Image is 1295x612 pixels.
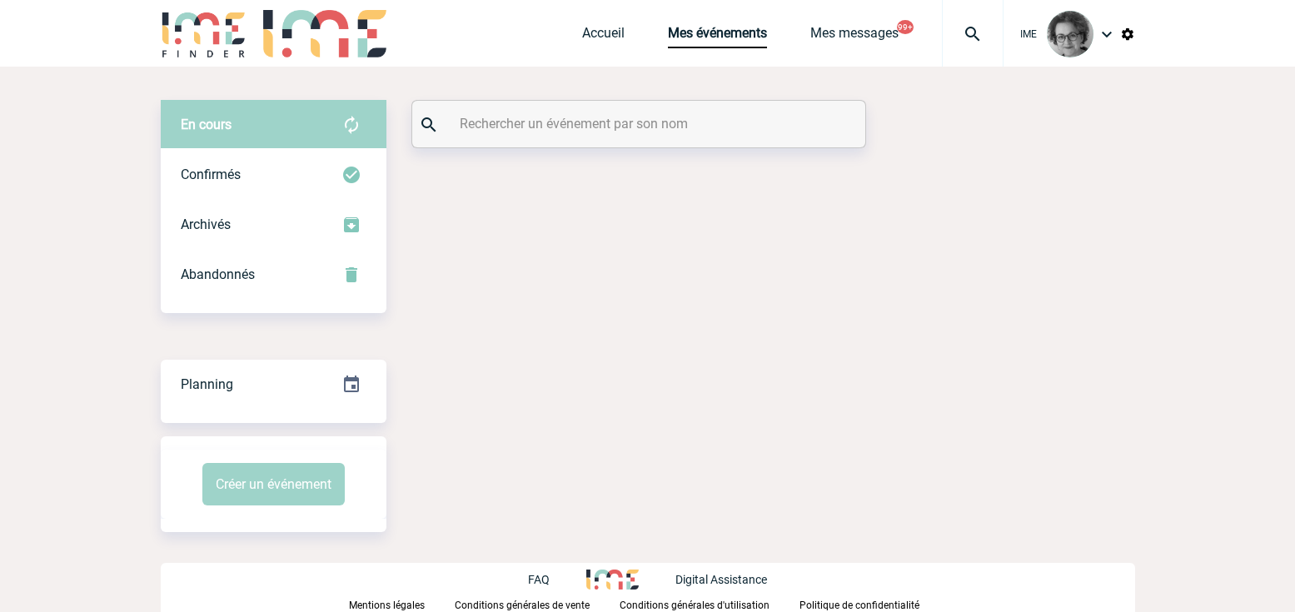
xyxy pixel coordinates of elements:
[161,200,386,250] div: Retrouvez ici tous les événements que vous avez décidé d'archiver
[349,600,425,611] p: Mentions légales
[1047,11,1093,57] img: 101028-0.jpg
[161,10,247,57] img: IME-Finder
[181,266,255,282] span: Abandonnés
[181,167,241,182] span: Confirmés
[528,570,586,586] a: FAQ
[528,573,550,586] p: FAQ
[349,596,455,612] a: Mentions légales
[161,359,386,408] a: Planning
[675,573,767,586] p: Digital Assistance
[586,570,638,590] img: http://www.idealmeetingsevents.fr/
[161,100,386,150] div: Retrouvez ici tous vos évènements avant confirmation
[620,600,770,611] p: Conditions générales d'utilisation
[181,117,232,132] span: En cours
[161,360,386,410] div: Retrouvez ici tous vos événements organisés par date et état d'avancement
[181,376,233,392] span: Planning
[620,596,799,612] a: Conditions générales d'utilisation
[455,596,620,612] a: Conditions générales de vente
[810,25,899,48] a: Mes messages
[1020,28,1037,40] span: IME
[582,25,625,48] a: Accueil
[456,112,826,136] input: Rechercher un événement par son nom
[161,250,386,300] div: Retrouvez ici tous vos événements annulés
[799,596,946,612] a: Politique de confidentialité
[455,600,590,611] p: Conditions générales de vente
[897,20,914,34] button: 99+
[668,25,767,48] a: Mes événements
[202,463,345,505] button: Créer un événement
[181,216,231,232] span: Archivés
[799,600,919,611] p: Politique de confidentialité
